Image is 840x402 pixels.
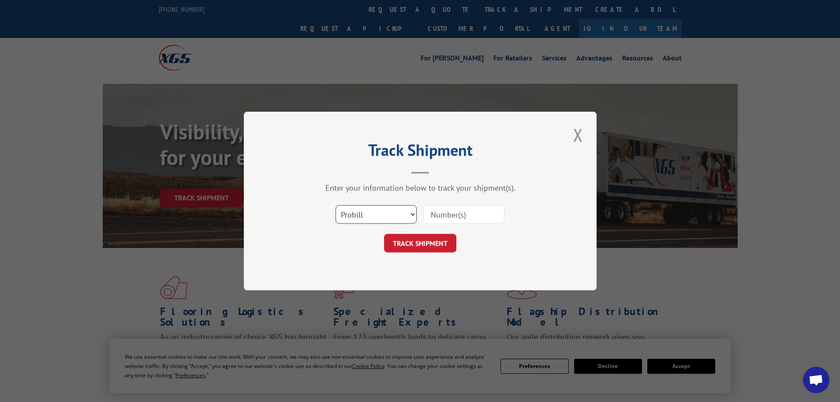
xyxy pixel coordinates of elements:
[571,123,586,147] button: Close modal
[423,205,504,224] input: Number(s)
[288,183,553,193] div: Enter your information below to track your shipment(s).
[288,144,553,161] h2: Track Shipment
[803,367,829,393] a: Open chat
[384,234,456,252] button: TRACK SHIPMENT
